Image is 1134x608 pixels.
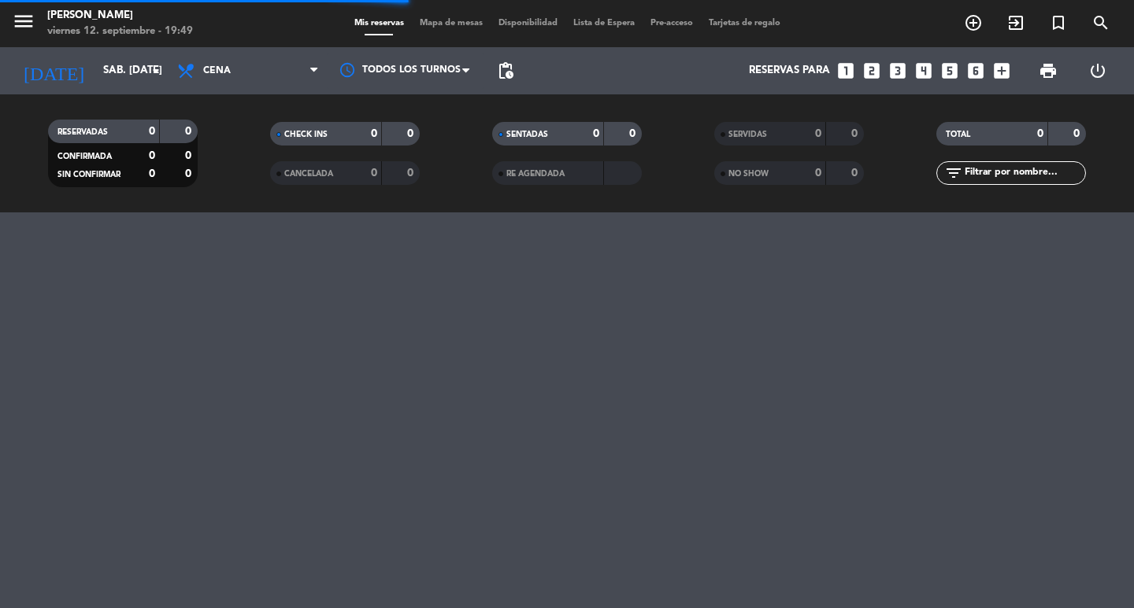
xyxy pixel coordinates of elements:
[1049,13,1068,32] i: turned_in_not
[203,65,231,76] span: Cena
[913,61,934,81] i: looks_4
[749,64,830,77] span: Reservas para
[944,164,963,182] i: filter_list
[149,126,155,137] strong: 0
[946,131,970,138] span: TOTAL
[1037,128,1043,139] strong: 0
[506,131,548,138] span: SENTADAS
[836,61,856,81] i: looks_one
[371,168,377,179] strong: 0
[851,168,861,179] strong: 0
[57,128,108,136] span: RESERVADAS
[965,61,986,81] i: looks_6
[728,170,769,178] span: NO SHOW
[1006,13,1025,32] i: exit_to_app
[701,19,788,28] span: Tarjetas de regalo
[12,9,35,33] i: menu
[371,128,377,139] strong: 0
[963,164,1085,182] input: Filtrar por nombre...
[815,168,821,179] strong: 0
[964,13,983,32] i: add_circle_outline
[506,170,565,178] span: RE AGENDADA
[643,19,701,28] span: Pre-acceso
[862,61,882,81] i: looks_two
[284,131,328,138] span: CHECK INS
[47,8,193,24] div: [PERSON_NAME]
[593,128,599,139] strong: 0
[851,128,861,139] strong: 0
[815,128,821,139] strong: 0
[407,168,417,179] strong: 0
[888,61,908,81] i: looks_3
[47,24,193,39] div: viernes 12. septiembre - 19:49
[728,131,767,138] span: SERVIDAS
[57,171,120,179] span: SIN CONFIRMAR
[346,19,412,28] span: Mis reservas
[12,9,35,39] button: menu
[1073,47,1122,94] div: LOG OUT
[185,126,195,137] strong: 0
[991,61,1012,81] i: add_box
[407,128,417,139] strong: 0
[496,61,515,80] span: pending_actions
[629,128,639,139] strong: 0
[284,170,333,178] span: CANCELADA
[1088,61,1107,80] i: power_settings_new
[149,168,155,179] strong: 0
[1091,13,1110,32] i: search
[57,153,112,160] span: CONFIRMADA
[565,19,643,28] span: Lista de Espera
[1073,128,1083,139] strong: 0
[1039,61,1058,80] span: print
[185,168,195,179] strong: 0
[412,19,491,28] span: Mapa de mesas
[939,61,960,81] i: looks_5
[185,150,195,161] strong: 0
[146,61,165,80] i: arrow_drop_down
[12,53,95,88] i: [DATE]
[149,150,155,161] strong: 0
[491,19,565,28] span: Disponibilidad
